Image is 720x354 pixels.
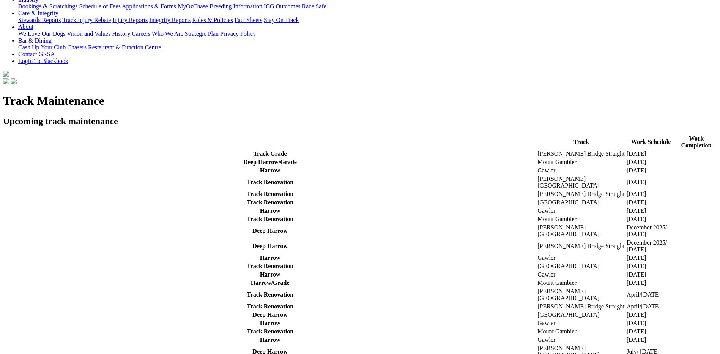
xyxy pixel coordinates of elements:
[11,78,17,84] img: twitter.svg
[3,94,717,108] h1: Track Maintenance
[79,3,120,9] a: Schedule of Fees
[626,262,676,270] td: [DATE]
[4,199,536,206] th: Track Renovation
[4,158,536,166] th: Deep Harrow/Grade
[4,336,536,344] th: Harrow
[537,224,625,238] td: [PERSON_NAME][GEOGRAPHIC_DATA]
[18,58,68,64] a: Login To Blackbook
[537,336,625,344] td: Gawler
[4,239,536,253] th: Deep Harrow
[18,24,33,30] a: About
[626,150,676,158] td: [DATE]
[62,17,111,23] a: Track Injury Rebate
[4,150,536,158] th: Track Grade
[537,167,625,174] td: Gawler
[4,215,536,223] th: Track Renovation
[537,319,625,327] td: Gawler
[537,158,625,166] td: Mount Gambier
[4,319,536,327] th: Harrow
[185,30,219,37] a: Strategic Plan
[537,254,625,262] td: Gawler
[18,10,58,16] a: Care & Integrity
[537,271,625,278] td: Gawler
[626,279,676,287] td: [DATE]
[210,3,262,9] a: Breeding Information
[4,254,536,262] th: Harrow
[537,190,625,198] td: [PERSON_NAME] Bridge Straight
[537,279,625,287] td: Mount Gambier
[537,288,625,302] td: [PERSON_NAME][GEOGRAPHIC_DATA]
[18,30,65,37] a: We Love Our Dogs
[626,239,676,253] td: December 2025/ [DATE]
[18,44,717,51] div: Bar & Dining
[676,135,716,149] th: Work Completion
[18,3,77,9] a: Bookings & Scratchings
[18,17,717,24] div: Care & Integrity
[132,30,150,37] a: Careers
[626,135,676,149] th: Work Schedule
[3,78,9,84] img: facebook.svg
[626,175,676,190] td: [DATE]
[4,262,536,270] th: Track Renovation
[626,254,676,262] td: [DATE]
[626,158,676,166] td: [DATE]
[4,224,536,238] th: Deep Harrow
[112,30,130,37] a: History
[537,239,625,253] td: [PERSON_NAME] Bridge Straight
[626,190,676,198] td: [DATE]
[4,190,536,198] th: Track Renovation
[192,17,233,23] a: Rules & Policies
[626,215,676,223] td: [DATE]
[4,328,536,335] th: Track Renovation
[18,44,66,51] a: Cash Up Your Club
[626,336,676,344] td: [DATE]
[4,279,536,287] th: Harrow/Grade
[152,30,183,37] a: Who We Are
[4,311,536,319] th: Deep Harrow
[537,303,625,310] td: [PERSON_NAME] Bridge Straight
[18,3,717,10] div: Industry
[18,30,717,37] div: About
[626,319,676,327] td: [DATE]
[537,150,625,158] td: [PERSON_NAME] Bridge Straight
[4,303,536,310] th: Track Renovation
[626,328,676,335] td: [DATE]
[626,303,676,310] td: April/[DATE]
[220,30,256,37] a: Privacy Policy
[537,135,625,149] th: Track
[178,3,208,9] a: MyOzChase
[302,3,326,9] a: Race Safe
[264,17,299,23] a: Stay On Track
[537,207,625,215] td: Gawler
[4,288,536,302] th: Track Renovation
[4,175,536,190] th: Track Renovation
[626,199,676,206] td: [DATE]
[4,167,536,174] th: Harrow
[112,17,148,23] a: Injury Reports
[537,262,625,270] td: [GEOGRAPHIC_DATA]
[626,271,676,278] td: [DATE]
[537,311,625,319] td: [GEOGRAPHIC_DATA]
[626,207,676,215] td: [DATE]
[3,71,9,77] img: logo-grsa-white.png
[67,44,161,51] a: Chasers Restaurant & Function Centre
[149,17,191,23] a: Integrity Reports
[626,311,676,319] td: [DATE]
[4,271,536,278] th: Harrow
[537,175,625,190] td: [PERSON_NAME][GEOGRAPHIC_DATA]
[626,224,676,238] td: December 2025/ [DATE]
[235,17,262,23] a: Fact Sheets
[18,51,55,57] a: Contact GRSA
[122,3,176,9] a: Applications & Forms
[626,167,676,174] td: [DATE]
[18,37,52,44] a: Bar & Dining
[626,288,676,302] td: April/[DATE]
[18,17,61,23] a: Stewards Reports
[3,116,717,126] h2: Upcoming track maintenance
[537,328,625,335] td: Mount Gambier
[4,207,536,215] th: Harrow
[537,199,625,206] td: [GEOGRAPHIC_DATA]
[537,215,625,223] td: Mount Gambier
[67,30,110,37] a: Vision and Values
[264,3,300,9] a: ICG Outcomes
